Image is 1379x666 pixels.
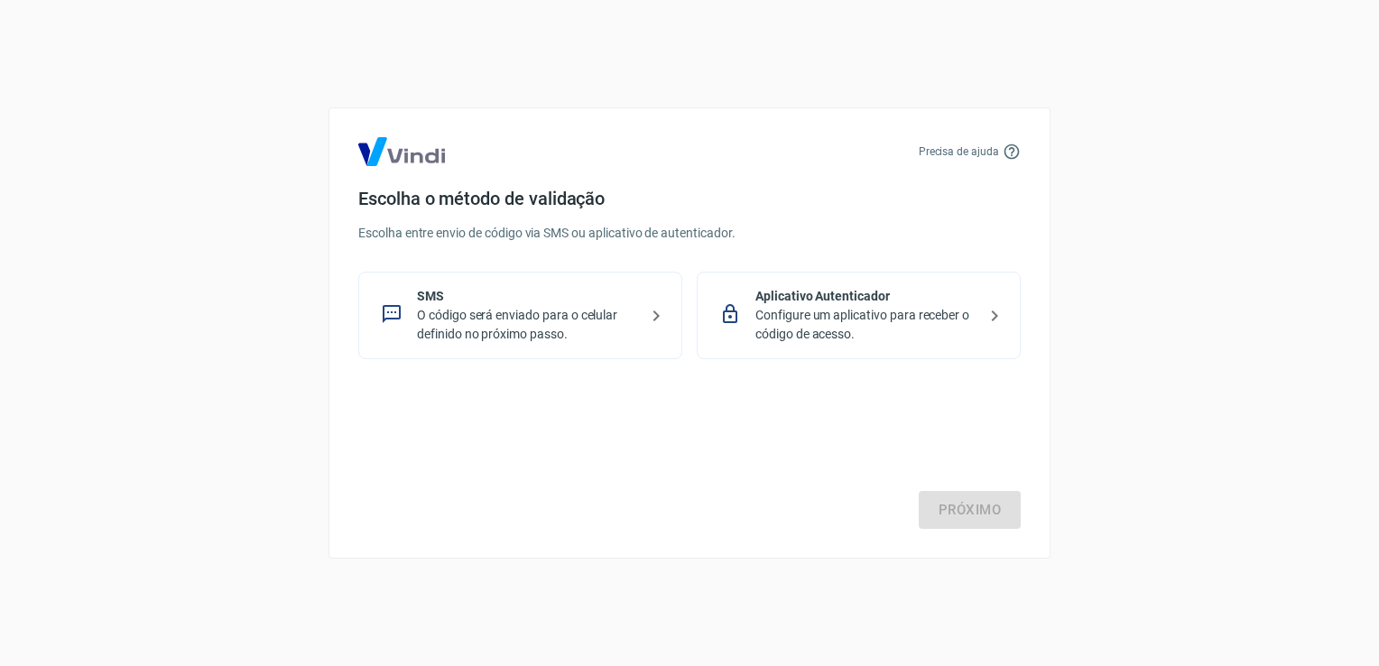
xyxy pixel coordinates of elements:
div: Aplicativo AutenticadorConfigure um aplicativo para receber o código de acesso. [697,272,1021,359]
p: Aplicativo Autenticador [755,287,976,306]
p: Configure um aplicativo para receber o código de acesso. [755,306,976,344]
img: Logo Vind [358,137,445,166]
p: O código será enviado para o celular definido no próximo passo. [417,306,638,344]
p: Precisa de ajuda [919,143,999,160]
div: SMSO código será enviado para o celular definido no próximo passo. [358,272,682,359]
p: Escolha entre envio de código via SMS ou aplicativo de autenticador. [358,224,1021,243]
h4: Escolha o método de validação [358,188,1021,209]
p: SMS [417,287,638,306]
